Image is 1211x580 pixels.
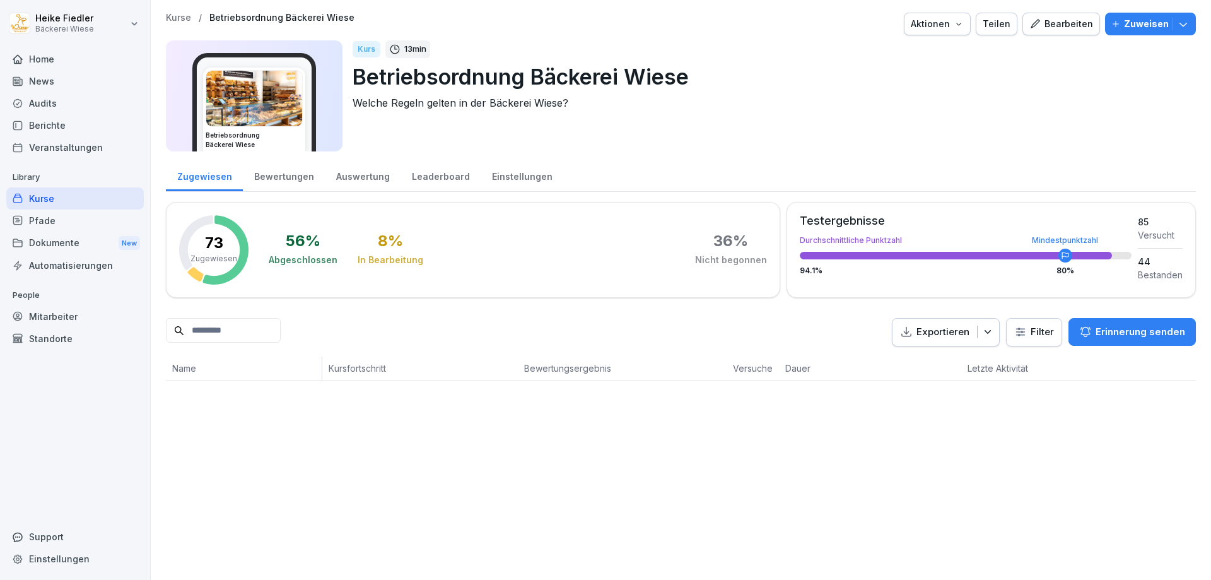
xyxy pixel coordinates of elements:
[6,232,144,255] a: DokumenteNew
[6,92,144,114] a: Audits
[190,253,237,264] p: Zugewiesen
[6,232,144,255] div: Dokumente
[353,41,380,57] div: Kurs
[6,70,144,92] a: News
[206,71,302,126] img: gu3ie2mcpzjjhoj82okl79dd.png
[6,285,144,305] p: People
[1068,318,1196,346] button: Erinnerung senden
[1105,13,1196,35] button: Zuweisen
[6,136,144,158] a: Veranstaltungen
[1138,255,1183,268] div: 44
[983,17,1010,31] div: Teilen
[353,61,1186,93] p: Betriebsordnung Bäckerei Wiese
[404,43,426,56] p: 13 min
[1022,13,1100,35] button: Bearbeiten
[800,267,1132,275] div: 94.1 %
[1029,17,1093,31] div: Bearbeiten
[243,159,325,191] a: Bewertungen
[892,318,1000,346] button: Exportieren
[6,48,144,70] a: Home
[6,187,144,210] a: Kurse
[1014,326,1054,338] div: Filter
[286,234,320,249] div: 56 %
[1138,228,1183,242] div: Versucht
[172,362,315,375] p: Name
[166,13,191,23] a: Kurse
[695,254,767,266] div: Nicht begonnen
[916,325,969,340] p: Exportieren
[1124,17,1169,31] p: Zuweisen
[205,235,223,251] p: 73
[325,159,401,191] a: Auswertung
[481,159,563,191] a: Einstellungen
[358,254,423,266] div: In Bearbeitung
[904,13,971,35] button: Aktionen
[800,237,1132,244] div: Durchschnittliche Punktzahl
[35,25,94,33] p: Bäckerei Wiese
[6,167,144,187] p: Library
[6,254,144,276] a: Automatisierungen
[209,13,354,23] a: Betriebsordnung Bäckerei Wiese
[6,210,144,232] a: Pfade
[1007,319,1062,346] button: Filter
[1138,268,1183,281] div: Bestanden
[733,362,773,375] p: Versuche
[713,234,748,249] div: 36 %
[329,362,512,375] p: Kursfortschritt
[6,328,144,350] a: Standorte
[1032,237,1098,244] div: Mindestpunktzahl
[785,362,838,375] p: Dauer
[524,362,720,375] p: Bewertungsergebnis
[119,236,140,251] div: New
[6,114,144,136] a: Berichte
[6,548,144,570] a: Einstellungen
[269,254,337,266] div: Abgeschlossen
[35,13,94,24] p: Heike Fiedler
[976,13,1017,35] button: Teilen
[6,305,144,328] a: Mitarbeiter
[166,159,243,191] a: Zugewiesen
[1096,325,1185,339] p: Erinnerung senden
[206,131,303,150] h3: Betriebsordnung Bäckerei Wiese
[968,362,1053,375] p: Letzte Aktivität
[199,13,202,23] p: /
[800,215,1132,227] div: Testergebnisse
[911,17,964,31] div: Aktionen
[1138,215,1183,228] div: 85
[353,95,1186,110] p: Welche Regeln gelten in der Bäckerei Wiese?
[6,526,144,548] div: Support
[378,234,403,249] div: 8 %
[401,159,481,191] a: Leaderboard
[1056,267,1074,275] div: 80 %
